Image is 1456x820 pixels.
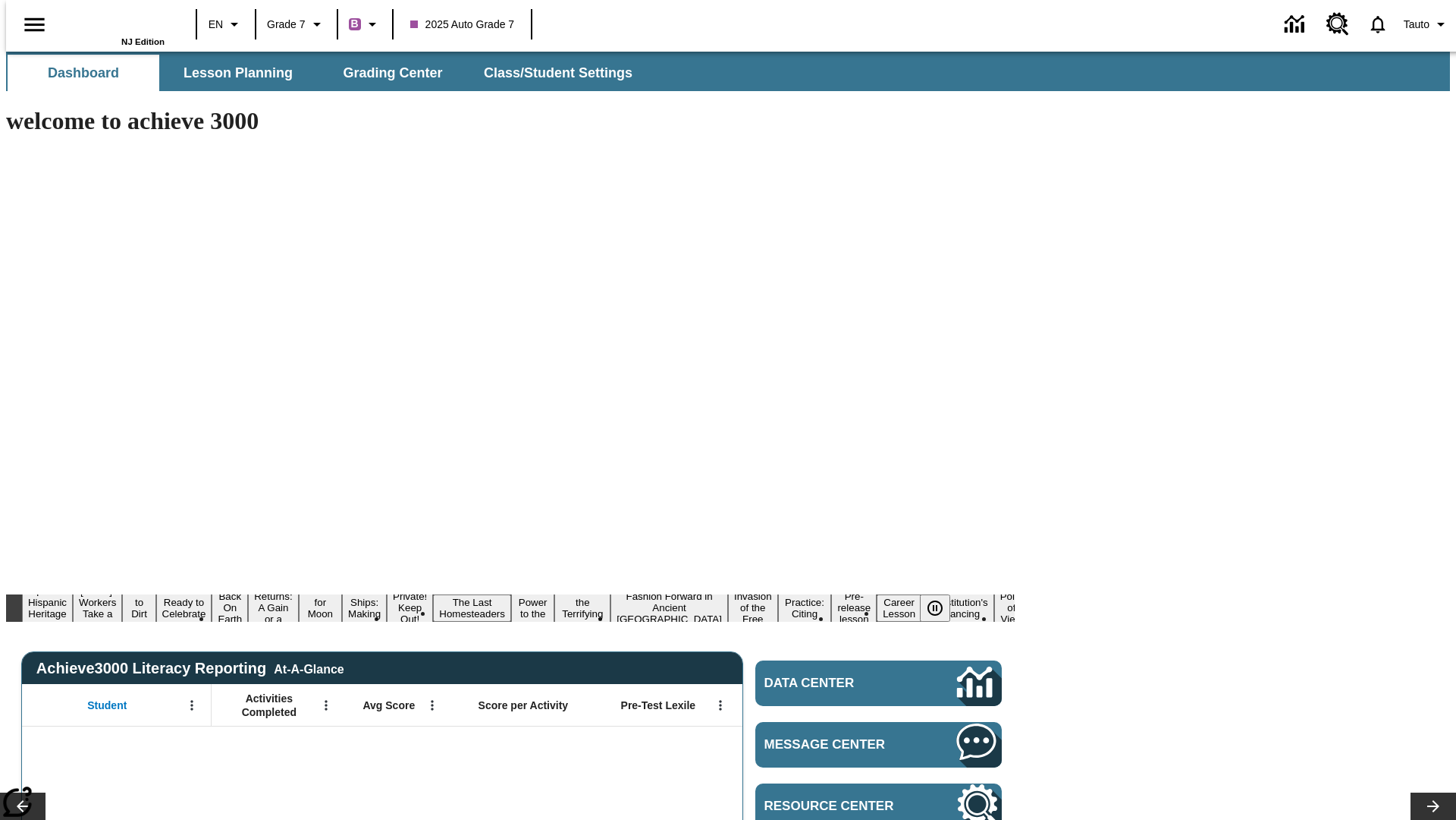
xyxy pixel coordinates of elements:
[219,692,319,719] span: Activities Completed
[1317,4,1358,45] a: Resource Center, Will open in new tab
[351,14,359,33] span: B
[755,722,1002,768] a: Message Center
[387,588,433,627] button: Slide 9 Private! Keep Out!
[1276,4,1317,46] a: Data Center
[479,699,569,712] span: Score per Activity
[1358,5,1398,44] a: Notifications
[156,583,212,633] button: Slide 4 Get Ready to Celebrate Juneteenth!
[315,694,337,717] button: Open Menu
[184,65,293,82] span: Lesson Planning
[1398,11,1456,38] button: Profile/Settings
[22,583,73,633] button: Slide 1 ¡Viva Hispanic Heritage Month!
[267,17,306,33] span: Grade 7
[12,2,57,47] button: Open side menu
[421,694,444,717] button: Open Menu
[248,577,298,639] button: Slide 6 Free Returns: A Gain or a Drain?
[728,577,778,639] button: Slide 14 The Invasion of the Free CD
[8,55,159,91] button: Dashboard
[66,7,165,37] a: Home
[1410,793,1456,820] button: Lesson carousel, Next
[6,52,1450,91] div: SubNavbar
[299,583,342,633] button: Slide 7 Time for Moon Rules?
[274,660,344,676] div: At-A-Glance
[6,55,646,91] div: SubNavbar
[410,17,515,33] span: 2025 Auto Grade 7
[994,588,1029,627] button: Slide 19 Point of View
[610,588,728,627] button: Slide 13 Fashion Forward in Ancient Rome
[343,65,442,82] span: Grading Center
[877,594,921,622] button: Slide 17 Career Lesson
[511,583,555,633] button: Slide 11 Solar Power to the People
[317,55,469,91] button: Grading Center
[48,65,119,82] span: Dashboard
[554,583,610,633] button: Slide 12 Attack of the Terrifying Tomatoes
[362,699,415,712] span: Avg Score
[920,594,965,622] div: Pause
[484,65,632,82] span: Class/Student Settings
[709,694,732,717] button: Open Menu
[122,583,155,633] button: Slide 3 Born to Dirt Bike
[6,107,1015,135] h1: welcome to achieve 3000
[764,799,912,814] span: Resource Center
[121,37,165,46] span: NJ Edition
[261,11,332,38] button: Grade: Grade 7, Select a grade
[212,588,248,627] button: Slide 5 Back On Earth
[778,583,832,633] button: Slide 15 Mixed Practice: Citing Evidence
[831,588,877,627] button: Slide 16 Pre-release lesson
[764,676,906,691] span: Data Center
[87,699,127,712] span: Student
[202,11,250,38] button: Language: EN, Select a language
[343,11,388,38] button: Boost Class color is purple. Change class color
[764,737,912,752] span: Message Center
[73,583,122,633] button: Slide 2 Labor Day: Workers Take a Stand
[920,594,950,622] button: Pause
[342,583,387,633] button: Slide 8 Cruise Ships: Making Waves
[209,17,223,33] span: EN
[162,55,314,91] button: Lesson Planning
[755,661,1002,706] a: Data Center
[621,699,696,712] span: Pre-Test Lexile
[66,5,165,46] div: Home
[180,694,203,717] button: Open Menu
[1404,17,1429,33] span: Tauto
[433,594,511,622] button: Slide 10 The Last Homesteaders
[472,55,645,91] button: Class/Student Settings
[36,660,344,677] span: Achieve3000 Literacy Reporting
